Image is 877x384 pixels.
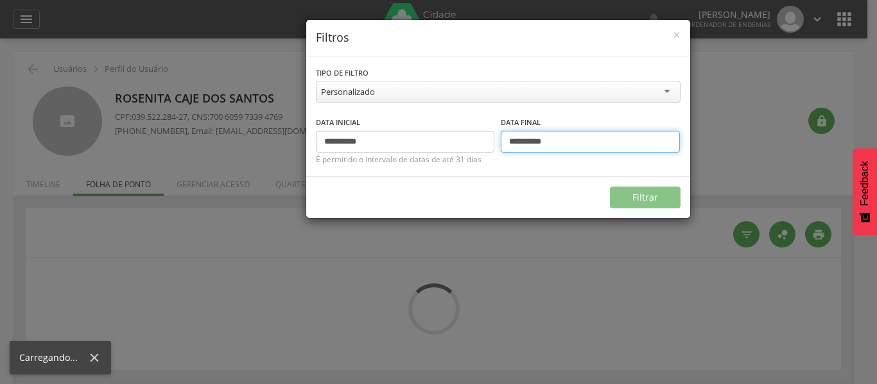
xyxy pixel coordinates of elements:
h4: Filtros [316,29,681,46]
span: Feedback [859,161,871,206]
span: É permitido o intervalo de datas de até 31 dias [316,156,681,163]
button: Filtrar [610,187,681,208]
div: Personalizado [321,86,375,97]
label: Data inicial [316,117,360,128]
label: Data final [501,117,541,128]
button: Feedback - Mostrar pesquisa [853,148,877,235]
button: Close [673,28,681,42]
label: Tipo de filtro [316,68,369,78]
span: × [673,26,681,44]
